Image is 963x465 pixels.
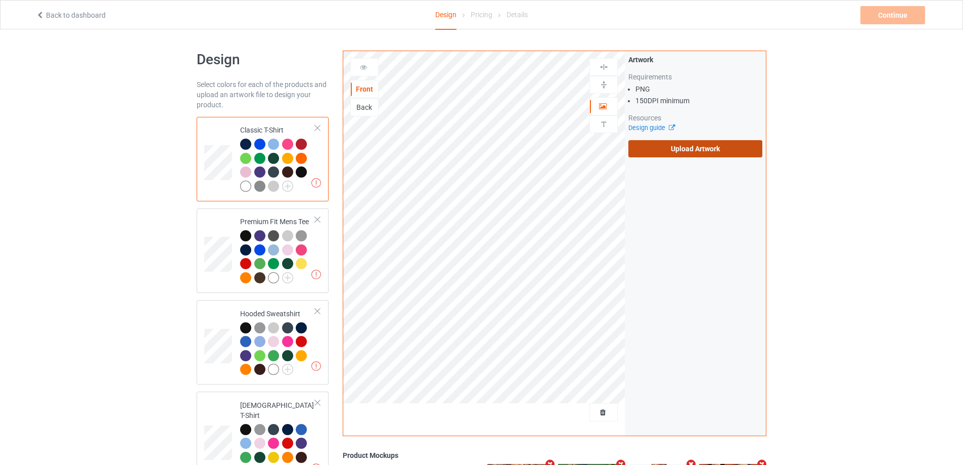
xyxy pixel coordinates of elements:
[240,309,315,374] div: Hooded Sweatshirt
[635,96,762,106] li: 150 DPI minimum
[197,117,329,201] div: Classic T-Shirt
[282,181,293,192] img: svg+xml;base64,PD94bWwgdmVyc2lvbj0iMS4wIiBlbmNvZGluZz0iVVRGLTgiPz4KPHN2ZyB3aWR0aD0iMjJweCIgaGVpZ2...
[435,1,456,30] div: Design
[311,361,321,371] img: exclamation icon
[343,450,766,460] div: Product Mockups
[635,84,762,94] li: PNG
[311,178,321,188] img: exclamation icon
[351,102,378,112] div: Back
[240,217,315,282] div: Premium Fit Mens Tee
[628,55,762,65] div: Artwork
[197,79,329,110] div: Select colors for each of the products and upload an artwork file to design your product.
[471,1,492,29] div: Pricing
[254,181,265,192] img: heather_texture.png
[628,72,762,82] div: Requirements
[628,140,762,157] label: Upload Artwork
[197,208,329,293] div: Premium Fit Mens Tee
[351,84,378,94] div: Front
[599,62,609,72] img: svg%3E%0A
[507,1,528,29] div: Details
[311,270,321,279] img: exclamation icon
[282,272,293,283] img: svg+xml;base64,PD94bWwgdmVyc2lvbj0iMS4wIiBlbmNvZGluZz0iVVRGLTgiPz4KPHN2ZyB3aWR0aD0iMjJweCIgaGVpZ2...
[282,364,293,375] img: svg+xml;base64,PD94bWwgdmVyc2lvbj0iMS4wIiBlbmNvZGluZz0iVVRGLTgiPz4KPHN2ZyB3aWR0aD0iMjJweCIgaGVpZ2...
[628,124,674,132] a: Design guide
[296,230,307,241] img: heather_texture.png
[197,51,329,69] h1: Design
[599,119,609,129] img: svg%3E%0A
[197,300,329,385] div: Hooded Sweatshirt
[628,113,762,123] div: Resources
[240,125,315,191] div: Classic T-Shirt
[599,80,609,90] img: svg%3E%0A
[36,11,106,19] a: Back to dashboard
